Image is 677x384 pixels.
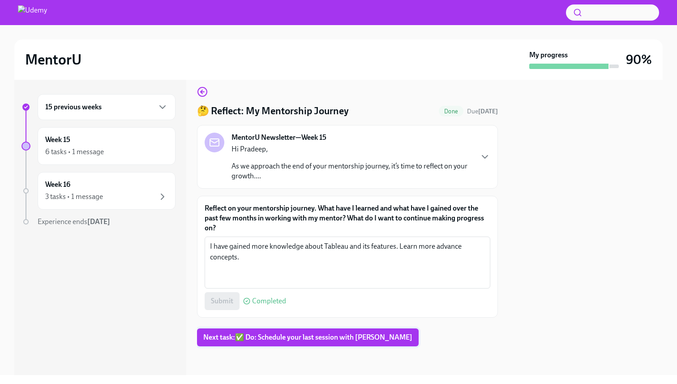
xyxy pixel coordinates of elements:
div: 15 previous weeks [38,94,176,120]
h6: Week 15 [45,135,70,145]
span: Completed [252,298,286,305]
span: Due [467,108,498,115]
textarea: I have gained more knowledge about Tableau and its features. Learn more advance concepts. [210,241,485,284]
h6: 15 previous weeks [45,102,102,112]
img: Udemy [18,5,47,20]
span: Next task : ✅ Do: Schedule your last session with [PERSON_NAME] [203,333,412,342]
strong: My progress [529,50,568,60]
a: Week 156 tasks • 1 message [21,127,176,165]
label: Reflect on your mentorship journey. What have I learned and what have I gained over the past few ... [205,203,490,233]
strong: MentorU Newsletter—Week 15 [231,133,326,142]
span: Done [439,108,463,115]
div: 3 tasks • 1 message [45,192,103,202]
button: Next task:✅ Do: Schedule your last session with [PERSON_NAME] [197,328,419,346]
strong: [DATE] [478,108,498,115]
h3: 90% [626,52,652,68]
a: Week 163 tasks • 1 message [21,172,176,210]
p: As we approach the end of your mentorship journey, it’s time to reflect on your growth.... [231,161,472,181]
strong: [DATE] [87,217,110,226]
h6: Week 16 [45,180,70,190]
h4: 🤔 Reflect: My Mentorship Journey [197,104,349,118]
h2: MentorU [25,51,81,69]
span: September 13th, 2025 09:30 [467,107,498,116]
p: Hi Pradeep, [231,144,472,154]
span: Experience ends [38,217,110,226]
div: 6 tasks • 1 message [45,147,104,157]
